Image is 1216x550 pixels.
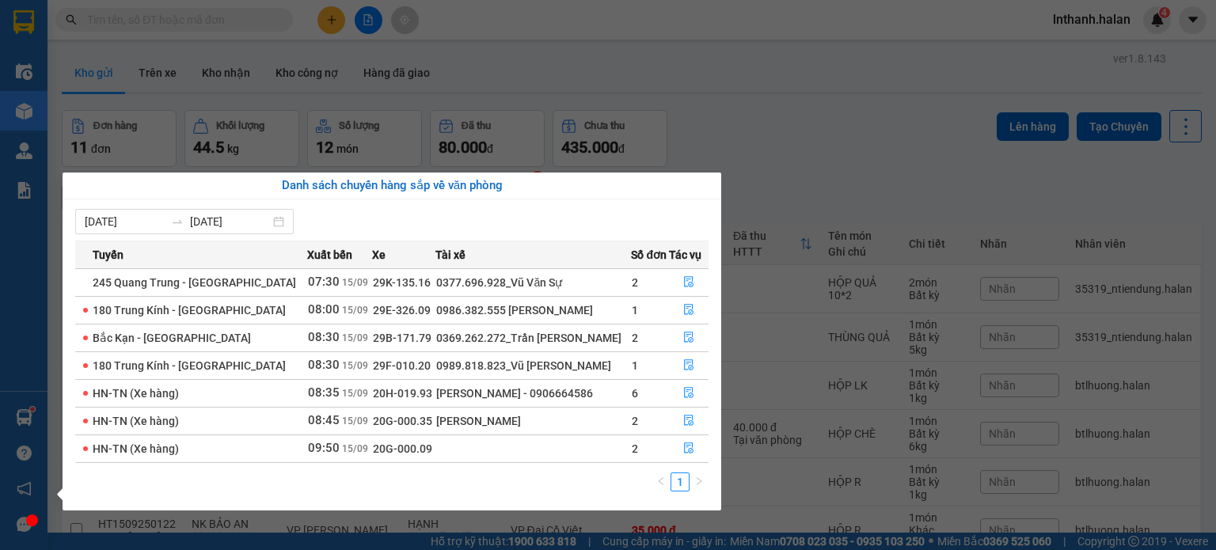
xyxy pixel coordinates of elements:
div: Danh sách chuyến hàng sắp về văn phòng [75,176,709,195]
li: Previous Page [652,472,671,491]
span: file-done [683,304,694,317]
span: to [171,215,184,228]
span: 09:50 [308,441,340,455]
span: 20G-000.35 [373,415,432,427]
span: Tác vụ [669,246,701,264]
span: 245 Quang Trung - [GEOGRAPHIC_DATA] [93,276,296,289]
button: file-done [670,436,708,461]
div: 0369.262.272_Trần [PERSON_NAME] [436,329,630,347]
button: file-done [670,408,708,434]
span: file-done [683,359,694,372]
span: 1 [632,304,638,317]
span: 29K-135.16 [373,276,431,289]
span: 15/09 [342,305,368,316]
span: 29E-326.09 [373,304,431,317]
span: 20H-019.93 [373,387,432,400]
span: HN-TN (Xe hàng) [93,442,179,455]
button: file-done [670,381,708,406]
span: 29F-010.20 [373,359,431,372]
button: file-done [670,298,708,323]
span: right [694,476,704,486]
span: 08:35 [308,385,340,400]
button: left [652,472,671,491]
span: Số đơn [631,246,667,264]
span: 08:00 [308,302,340,317]
span: Xe [372,246,386,264]
span: file-done [683,415,694,427]
span: 2 [632,442,638,455]
span: 15/09 [342,332,368,343]
span: file-done [683,442,694,455]
span: 15/09 [342,443,368,454]
span: Tài xế [435,246,465,264]
div: 0986.382.555 [PERSON_NAME] [436,302,630,319]
a: 1 [671,473,689,491]
button: file-done [670,270,708,295]
span: 15/09 [342,360,368,371]
span: 180 Trung Kính - [GEOGRAPHIC_DATA] [93,304,286,317]
li: 1 [671,472,690,491]
span: HN-TN (Xe hàng) [93,387,179,400]
span: 1 [632,359,638,372]
button: file-done [670,353,708,378]
div: 0989.818.823_Vũ [PERSON_NAME] [436,357,630,374]
span: 2 [632,332,638,344]
span: 07:30 [308,275,340,289]
span: file-done [683,387,694,400]
input: Từ ngày [85,213,165,230]
span: 08:45 [308,413,340,427]
span: 180 Trung Kính - [GEOGRAPHIC_DATA] [93,359,286,372]
span: Xuất bến [307,246,352,264]
span: 29B-171.79 [373,332,431,344]
div: [PERSON_NAME] - 0906664586 [436,385,630,402]
button: file-done [670,325,708,351]
span: 15/09 [342,277,368,288]
div: 0377.696.928_Vũ Văn Sự [436,274,630,291]
span: file-done [683,332,694,344]
li: Next Page [690,472,709,491]
button: right [690,472,709,491]
span: 6 [632,387,638,400]
span: 08:30 [308,358,340,372]
span: 15/09 [342,388,368,399]
div: [PERSON_NAME] [436,412,630,430]
span: Bắc Kạn - [GEOGRAPHIC_DATA] [93,332,251,344]
span: file-done [683,276,694,289]
span: 20G-000.09 [373,442,432,455]
span: 2 [632,276,638,289]
span: left [656,476,666,486]
span: 15/09 [342,415,368,427]
span: 2 [632,415,638,427]
span: HN-TN (Xe hàng) [93,415,179,427]
input: Đến ngày [190,213,270,230]
span: 08:30 [308,330,340,344]
span: swap-right [171,215,184,228]
span: Tuyến [93,246,123,264]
